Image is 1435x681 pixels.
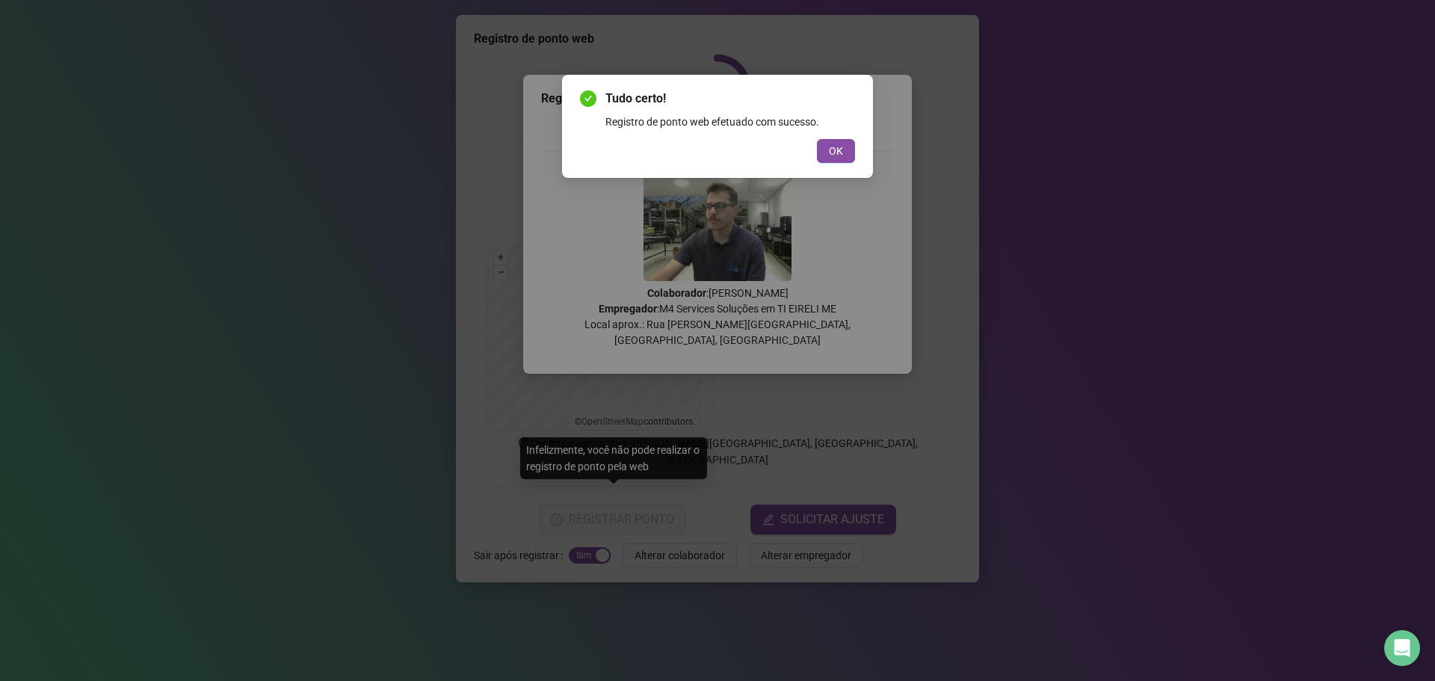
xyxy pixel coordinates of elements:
[605,90,855,108] span: Tudo certo!
[580,90,596,107] span: check-circle
[829,143,843,159] span: OK
[1384,630,1420,666] div: Open Intercom Messenger
[817,139,855,163] button: OK
[605,114,855,130] div: Registro de ponto web efetuado com sucesso.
